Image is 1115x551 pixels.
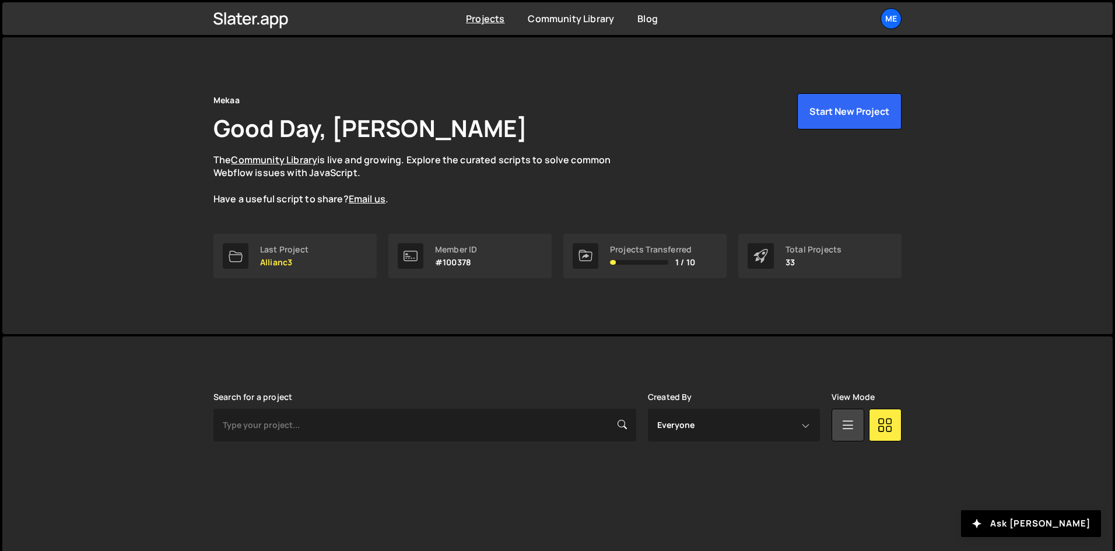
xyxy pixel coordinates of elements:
p: 33 [786,258,841,267]
label: Search for a project [213,392,292,402]
span: 1 / 10 [675,258,695,267]
a: Me [881,8,902,29]
a: Email us [349,192,385,205]
label: View Mode [832,392,875,402]
a: Blog [637,12,658,25]
div: Member ID [435,245,477,254]
input: Type your project... [213,409,636,441]
a: Community Library [528,12,614,25]
h1: Good Day, [PERSON_NAME] [213,112,527,144]
button: Start New Project [797,93,902,129]
label: Created By [648,392,692,402]
div: Mekaa [213,93,240,107]
button: Ask [PERSON_NAME] [961,510,1101,537]
p: The is live and growing. Explore the curated scripts to solve common Webflow issues with JavaScri... [213,153,633,206]
p: #100378 [435,258,477,267]
div: Total Projects [786,245,841,254]
a: Projects [466,12,504,25]
a: Last Project Allianc3 [213,234,377,278]
div: Last Project [260,245,308,254]
div: Projects Transferred [610,245,695,254]
p: Allianc3 [260,258,308,267]
a: Community Library [231,153,317,166]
